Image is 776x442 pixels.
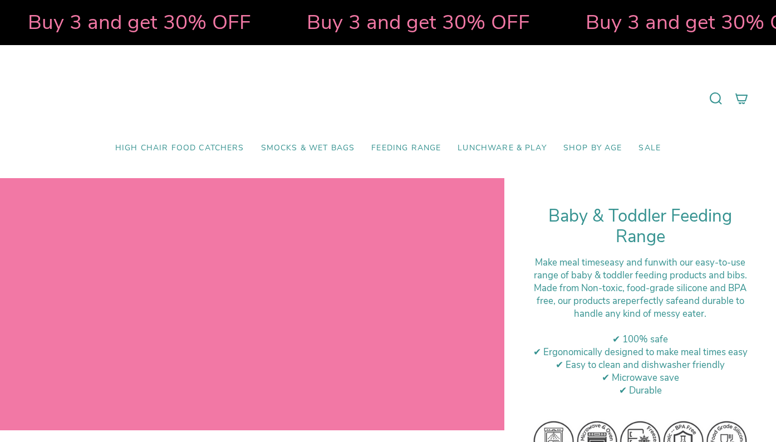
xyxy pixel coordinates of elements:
span: Feeding Range [371,144,441,153]
span: ade from Non-toxic, food-grade silicone and BPA free, our products are and durable to handle any ... [537,282,747,320]
span: Shop by Age [563,144,622,153]
a: Smocks & Wet Bags [253,135,364,161]
a: Mumma’s Little Helpers [292,62,484,135]
strong: easy and fun [605,256,659,269]
div: M [532,282,748,320]
div: ✔ Durable [532,384,748,397]
span: ✔ Microwave save [602,371,679,384]
span: SALE [639,144,661,153]
a: SALE [630,135,669,161]
a: Shop by Age [555,135,631,161]
strong: Buy 3 and get 30% OFF [22,8,245,36]
div: ✔ Ergonomically designed to make meal times easy [532,346,748,358]
span: High Chair Food Catchers [115,144,244,153]
a: Feeding Range [363,135,449,161]
div: Make meal times with our easy-to-use range of baby & toddler feeding products and bibs. [532,256,748,282]
div: ✔ Easy to clean and dishwasher friendly [532,358,748,371]
span: Smocks & Wet Bags [261,144,355,153]
h1: Baby & Toddler Feeding Range [532,206,748,248]
strong: Buy 3 and get 30% OFF [301,8,524,36]
a: High Chair Food Catchers [107,135,253,161]
a: Lunchware & Play [449,135,554,161]
span: Lunchware & Play [458,144,546,153]
div: ✔ 100% safe [532,333,748,346]
strong: perfectly safe [626,294,684,307]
